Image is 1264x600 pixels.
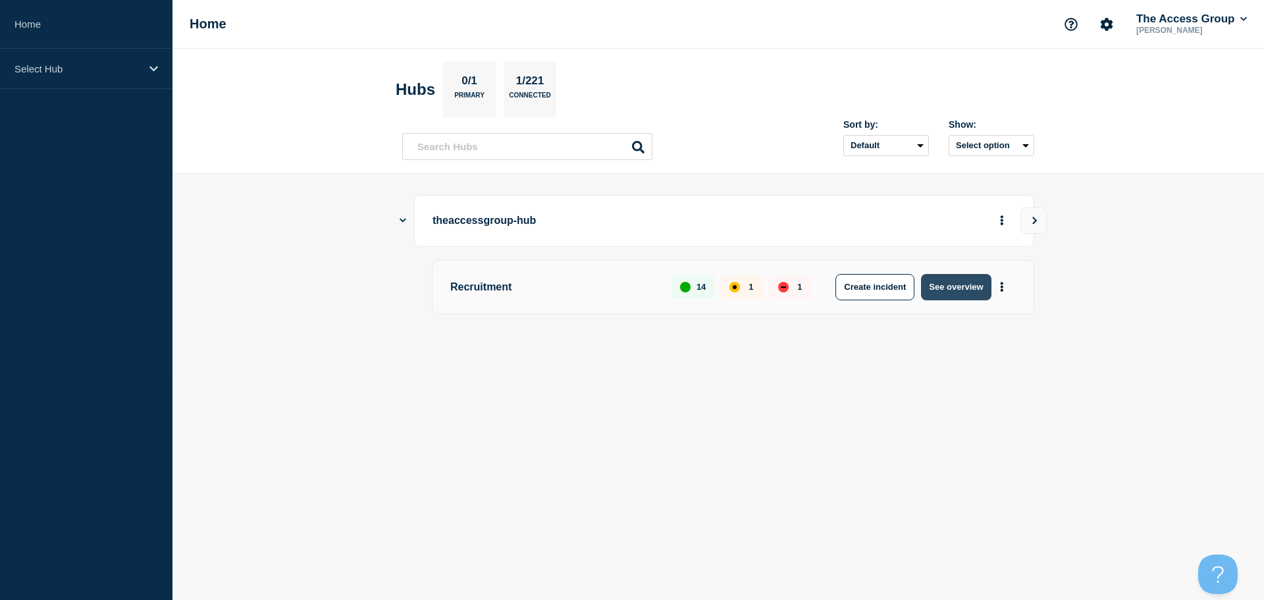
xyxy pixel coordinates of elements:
div: affected [729,282,740,292]
div: Show: [949,119,1034,130]
p: 0/1 [457,74,483,92]
p: 1 [749,282,753,292]
h2: Hubs [396,80,435,99]
p: theaccessgroup-hub [433,209,797,233]
button: More actions [993,275,1011,299]
p: Recruitment [450,274,657,300]
div: down [778,282,789,292]
button: The Access Group [1134,13,1250,26]
p: 1 [797,282,802,292]
button: Select option [949,135,1034,156]
div: up [680,282,691,292]
button: Show Connected Hubs [400,216,406,226]
p: Primary [454,92,485,105]
select: Sort by [843,135,929,156]
input: Search Hubs [402,133,652,160]
button: More actions [993,209,1011,233]
p: Connected [509,92,550,105]
button: Create incident [835,274,914,300]
p: 14 [697,282,706,292]
button: View [1020,207,1047,234]
iframe: Help Scout Beacon - Open [1198,555,1238,594]
p: Select Hub [14,63,141,74]
div: Sort by: [843,119,929,130]
button: Support [1057,11,1085,38]
button: See overview [921,274,991,300]
p: [PERSON_NAME] [1134,26,1250,35]
p: 1/221 [511,74,549,92]
h1: Home [190,16,226,32]
button: Account settings [1093,11,1120,38]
